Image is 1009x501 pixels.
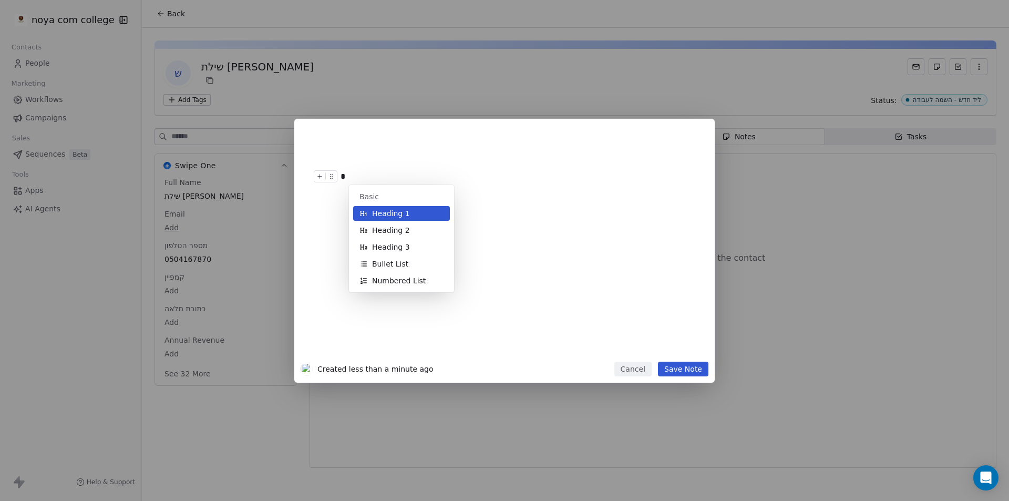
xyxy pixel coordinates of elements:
span: Bullet List [372,259,408,269]
button: Save Note [658,362,708,376]
button: Heading 3 [353,240,450,254]
span: Numbered List [372,275,426,286]
button: Numbered List [353,273,450,288]
button: Bullet List [353,257,450,271]
span: Basic [359,191,444,202]
span: Heading 2 [372,225,410,236]
span: Created less than a minute ago [317,364,434,374]
button: Heading 1 [353,206,450,221]
img: a4088726-f9ba-4132-b995-e7bcf0cce3e4 [301,363,313,375]
span: Heading 1 [372,208,410,219]
button: Heading 2 [353,223,450,238]
button: Cancel [614,362,652,376]
span: Heading 3 [372,242,410,252]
